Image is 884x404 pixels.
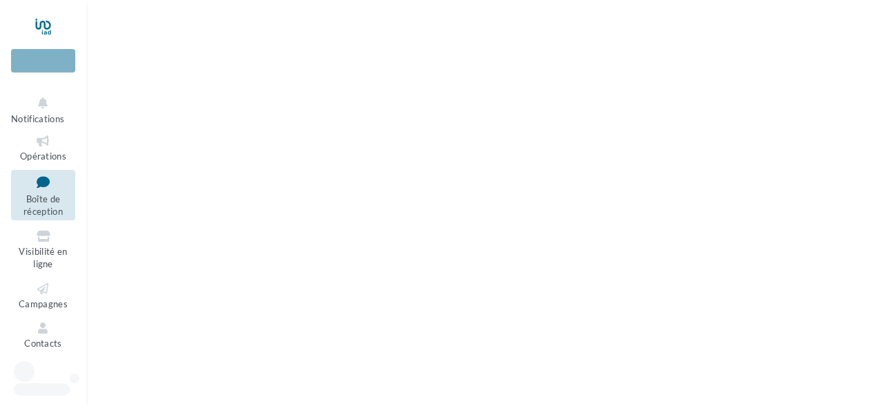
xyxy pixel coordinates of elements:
a: Contacts [11,318,75,352]
span: Opérations [20,151,66,162]
a: Visibilité en ligne [11,226,75,273]
span: Contacts [24,338,62,349]
span: Campagnes [19,298,68,309]
a: Opérations [11,131,75,164]
a: Campagnes [11,278,75,312]
span: Visibilité en ligne [19,246,67,270]
div: Nouvelle campagne [11,49,75,73]
span: Boîte de réception [23,193,63,218]
a: Boîte de réception [11,170,75,220]
span: Notifications [11,113,64,124]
